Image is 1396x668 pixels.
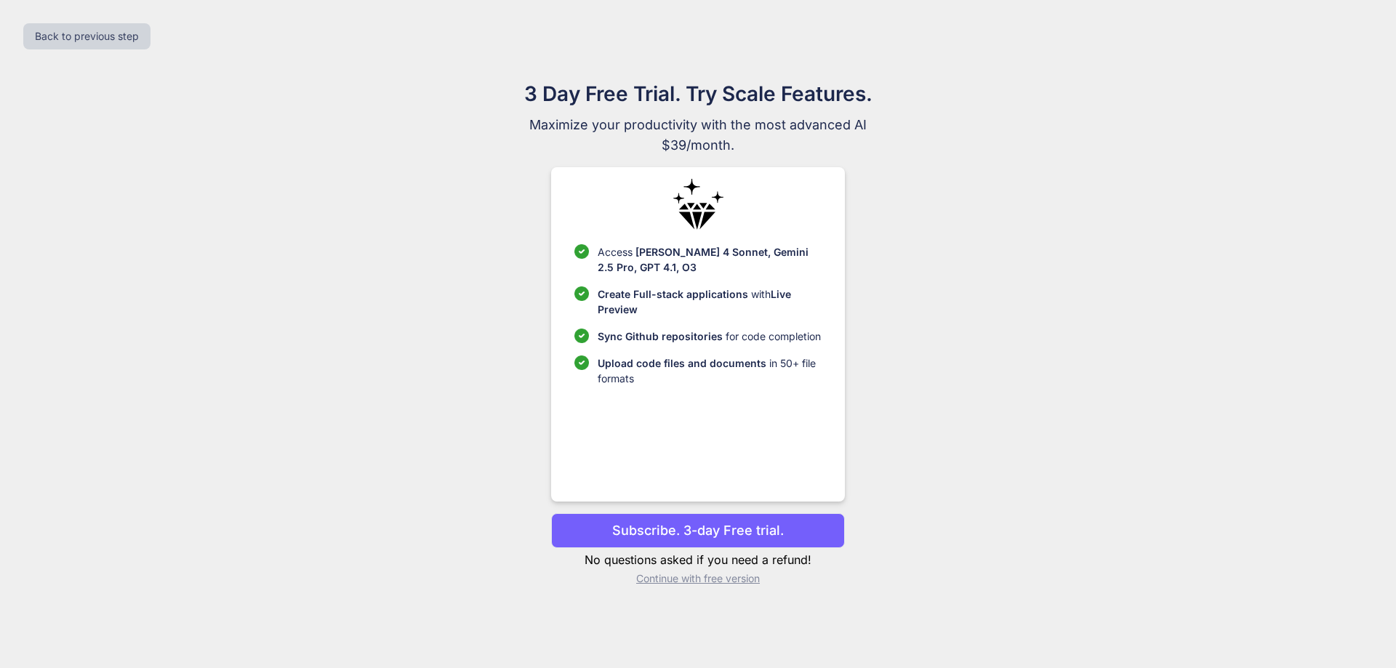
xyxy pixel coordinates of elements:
[454,79,942,109] h1: 3 Day Free Trial. Try Scale Features.
[454,135,942,156] span: $39/month.
[454,115,942,135] span: Maximize your productivity with the most advanced AI
[598,288,751,300] span: Create Full-stack applications
[598,330,723,342] span: Sync Github repositories
[551,571,844,586] p: Continue with free version
[598,329,821,344] p: for code completion
[574,286,589,301] img: checklist
[574,355,589,370] img: checklist
[598,246,809,273] span: [PERSON_NAME] 4 Sonnet, Gemini 2.5 Pro, GPT 4.1, O3
[551,551,844,568] p: No questions asked if you need a refund!
[574,244,589,259] img: checklist
[598,357,766,369] span: Upload code files and documents
[23,23,151,49] button: Back to previous step
[598,244,821,275] p: Access
[574,329,589,343] img: checklist
[551,513,844,548] button: Subscribe. 3-day Free trial.
[598,286,821,317] p: with
[598,355,821,386] p: in 50+ file formats
[612,520,784,540] p: Subscribe. 3-day Free trial.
